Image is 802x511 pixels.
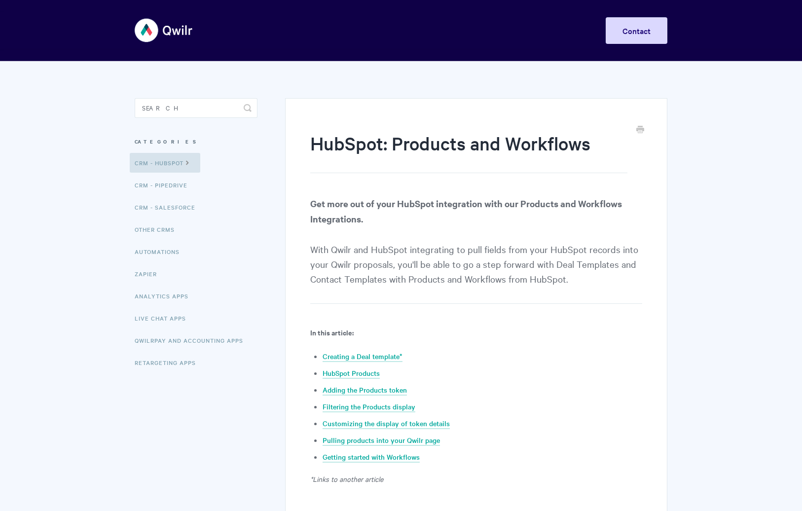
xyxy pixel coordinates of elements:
[323,368,380,379] a: HubSpot Products
[135,330,251,350] a: QwilrPay and Accounting Apps
[310,131,627,173] h1: HubSpot: Products and Workflows
[135,12,193,49] img: Qwilr Help Center
[135,98,257,118] input: Search
[323,385,407,396] a: Adding the Products token
[310,196,642,304] p: With Qwilr and HubSpot integrating to pull fields from your HubSpot records into your Qwilr propo...
[135,353,203,372] a: Retargeting Apps
[135,308,193,328] a: Live Chat Apps
[130,153,200,173] a: CRM - HubSpot
[135,197,203,217] a: CRM - Salesforce
[135,219,182,239] a: Other CRMs
[636,125,644,136] a: Print this Article
[323,401,415,412] a: Filtering the Products display
[323,452,420,463] a: Getting started with Workflows
[135,286,196,306] a: Analytics Apps
[323,418,450,429] a: Customizing the display of token details
[323,351,402,362] a: Creating a Deal template*
[323,435,440,446] a: Pulling products into your Qwilr page
[135,175,195,195] a: CRM - Pipedrive
[135,133,257,150] h3: Categories
[310,197,622,225] strong: Get more out of your HubSpot integration with our Products and Workflows Integrations.
[135,264,164,284] a: Zapier
[606,17,667,44] a: Contact
[310,474,383,484] em: *Links to another article
[310,327,354,337] b: In this article:
[135,242,187,261] a: Automations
